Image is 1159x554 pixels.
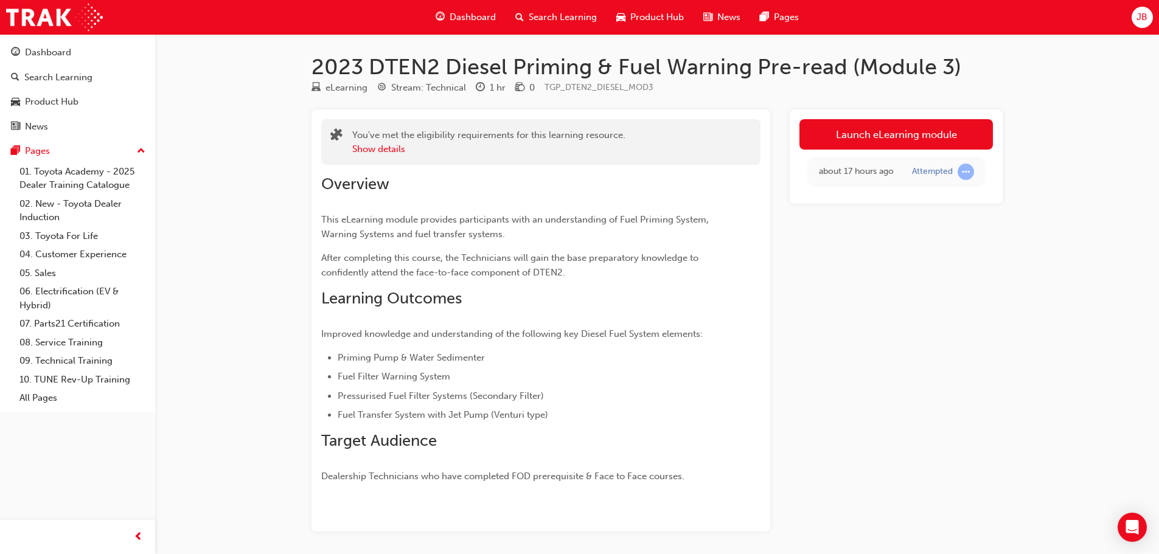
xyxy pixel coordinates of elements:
[490,81,506,95] div: 1 hr
[25,120,48,134] div: News
[5,140,150,162] button: Pages
[338,390,544,401] span: Pressurised Fuel Filter Systems (Secondary Filter)
[450,10,496,24] span: Dashboard
[25,95,78,109] div: Product Hub
[1132,7,1153,28] button: JB
[338,371,450,382] span: Fuel Filter Warning System
[717,10,740,24] span: News
[5,39,150,140] button: DashboardSearch LearningProduct HubNews
[694,5,750,30] a: news-iconNews
[312,54,1003,80] h1: 2023 DTEN2 Diesel Priming & Fuel Warning Pre-read (Module 3)
[6,4,103,31] img: Trak
[5,116,150,138] a: News
[799,119,993,150] a: Launch eLearning module
[476,83,485,94] span: clock-icon
[515,10,524,25] span: search-icon
[15,333,150,352] a: 08. Service Training
[774,10,799,24] span: Pages
[15,245,150,264] a: 04. Customer Experience
[352,128,625,156] div: You've met the eligibility requirements for this learning resource.
[134,530,143,545] span: prev-icon
[15,389,150,407] a: All Pages
[630,10,684,24] span: Product Hub
[515,80,535,95] div: Price
[11,72,19,83] span: search-icon
[15,227,150,246] a: 03. Toyota For Life
[15,195,150,227] a: 02. New - Toyota Dealer Induction
[321,471,684,482] span: Dealership Technicians who have completed FOD prerequisite & Face to Face courses.
[321,289,462,308] span: Learning Outcomes
[312,80,367,95] div: Type
[338,409,548,420] span: Fuel Transfer System with Jet Pump (Venturi type)
[321,214,711,240] span: This eLearning module provides participants with an understanding of Fuel Priming System, Warning...
[11,97,20,108] span: car-icon
[330,130,343,144] span: puzzle-icon
[15,370,150,389] a: 10. TUNE Rev-Up Training
[15,351,150,370] a: 09. Technical Training
[24,71,92,85] div: Search Learning
[25,46,71,60] div: Dashboard
[529,81,535,95] div: 0
[11,47,20,58] span: guage-icon
[11,122,20,133] span: news-icon
[25,144,50,158] div: Pages
[321,252,701,278] span: After completing this course, the Technicians will gain the base preparatory knowledge to confide...
[607,5,694,30] a: car-iconProduct Hub
[436,10,445,25] span: guage-icon
[529,10,597,24] span: Search Learning
[11,146,20,157] span: pages-icon
[325,81,367,95] div: eLearning
[321,328,703,339] span: Improved knowledge and understanding of the following key Diesel Fuel System elements:
[377,80,466,95] div: Stream
[958,164,974,180] span: learningRecordVerb_ATTEMPT-icon
[1118,513,1147,542] div: Open Intercom Messenger
[321,175,389,193] span: Overview
[338,352,485,363] span: Priming Pump & Water Sedimenter
[391,81,466,95] div: Stream: Technical
[506,5,607,30] a: search-iconSearch Learning
[312,83,321,94] span: learningResourceType_ELEARNING-icon
[5,91,150,113] a: Product Hub
[15,264,150,283] a: 05. Sales
[426,5,506,30] a: guage-iconDashboard
[15,162,150,195] a: 01. Toyota Academy - 2025 Dealer Training Catalogue
[1136,10,1147,24] span: JB
[515,83,524,94] span: money-icon
[912,166,953,178] div: Attempted
[5,41,150,64] a: Dashboard
[137,144,145,159] span: up-icon
[476,80,506,95] div: Duration
[750,5,809,30] a: pages-iconPages
[5,66,150,89] a: Search Learning
[616,10,625,25] span: car-icon
[819,165,894,179] div: Wed Aug 20 2025 15:51:31 GMT+1000 (Australian Eastern Standard Time)
[377,83,386,94] span: target-icon
[15,282,150,314] a: 06. Electrification (EV & Hybrid)
[760,10,769,25] span: pages-icon
[703,10,712,25] span: news-icon
[545,82,653,92] span: Learning resource code
[15,314,150,333] a: 07. Parts21 Certification
[352,142,405,156] button: Show details
[321,431,437,450] span: Target Audience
